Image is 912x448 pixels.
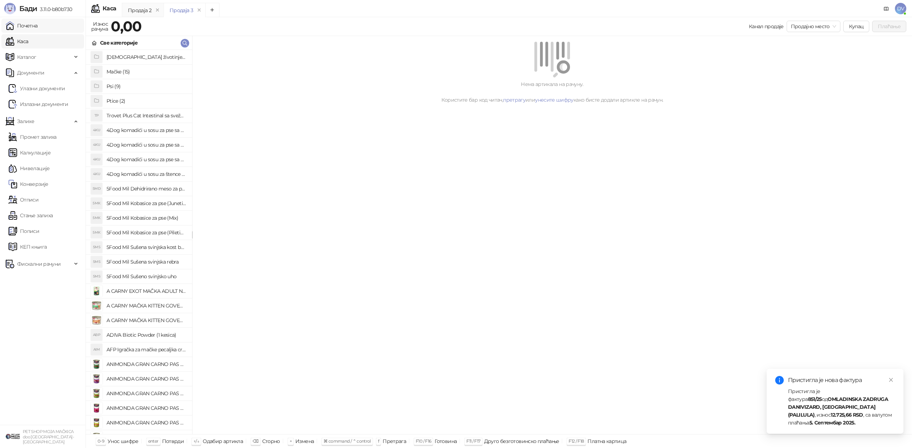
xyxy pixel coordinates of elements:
div: Каса [103,6,116,11]
div: TP [91,110,102,121]
h4: AFP Igračka za mačke pecaljka crveni čupavac [107,344,186,355]
a: Каса [6,34,28,49]
span: Продајно место [791,21,836,32]
a: Калкулације [9,146,51,160]
a: Почетна [6,19,38,33]
div: Продаја 3 [170,6,193,14]
strong: 12.725,66 RSD [831,412,863,418]
h4: ANIMONDA GRAN CARNO PAS ADULT GOVEDINA I SRCA 400g [107,402,186,414]
button: Плаћање [872,21,906,32]
strong: 5. Септембар 2025. [809,419,855,426]
div: 4KU [91,154,102,165]
h4: 5Food Mil Sušena svinjska kost buta [107,241,186,253]
div: 5MK [91,227,102,238]
div: 4KU [91,139,102,151]
h4: [DEMOGRAPHIC_DATA] životinje (3) [107,51,186,63]
span: f [378,438,379,444]
a: Ulazni dokumentiУлазни документи [9,81,65,96]
strong: 851/25 [808,396,822,402]
span: enter [148,438,159,444]
h4: ADIVA Biotic Powder (1 kesica) [107,329,186,341]
img: Slika [91,417,102,428]
span: Фискални рачуни [17,257,61,271]
span: DV [895,3,906,14]
a: КЕП књига [9,240,47,254]
img: Logo [4,3,16,14]
div: 5MD [91,183,102,194]
div: 5MK [91,212,102,224]
div: Унос шифре [108,437,139,446]
div: Потврди [162,437,184,446]
h4: A CARNY EXOT MAČKA ADULT NOJ 85g [107,285,186,297]
h4: A CARNY MAČKA KITTEN GOVEDINA,PILETINA I ZEC 200g [107,300,186,311]
small: PET SHOP MOJA MAČKICA doo [GEOGRAPHIC_DATA]-[GEOGRAPHIC_DATA] [23,429,74,444]
div: 5MK [91,198,102,209]
img: 64x64-companyLogo-9f44b8df-f022-41eb-b7d6-300ad218de09.png [6,429,20,444]
h4: 4Dog komadići u sosu za štence sa piletinom (100g) [107,168,186,180]
strong: OMLADINSKA ZADRUGA DANIVIZARD, [GEOGRAPHIC_DATA] (PALILULA) [788,396,888,418]
a: Нивелације [9,161,50,175]
div: 5MS [91,256,102,268]
span: F11 / F17 [466,438,480,444]
h4: Trovet Plus Cat Intestinal sa svežom ribom (85g) [107,110,186,121]
span: Бади [19,4,37,13]
h4: 4Dog komadići u sosu za pse sa piletinom (100g) [107,139,186,151]
span: 3.11.0-b80b730 [37,6,72,12]
span: ⌫ [253,438,258,444]
a: претрагу [503,97,525,103]
a: Промет залиха [9,130,57,144]
a: Излазни документи [9,97,68,111]
span: Документи [17,66,44,80]
img: Slika [91,300,102,311]
span: info-circle [775,376,784,385]
strong: 0,00 [111,17,141,35]
h4: ANIMONDA GRAN CARNO PAS ADULT GOVEDINA I JAGNJETINA 800g [107,373,186,385]
h4: 4Dog komadići u sosu za pse sa piletinom i govedinom (4x100g) [107,154,186,165]
a: Пописи [9,224,39,238]
div: 5MS [91,271,102,282]
div: Сторно [262,437,280,446]
button: Add tab [205,3,219,17]
h4: Ptice (2) [107,95,186,107]
span: ↑/↓ [193,438,199,444]
div: Продаја 2 [128,6,151,14]
div: Канал продаје [749,22,784,30]
h4: ANIMONDA GRAN CARNO PAS ADULT GOVEDINA I PAČJA SRCA 800g [107,388,186,399]
div: Претрага [383,437,406,446]
div: Измена [295,437,314,446]
span: F10 / F16 [416,438,431,444]
h4: A CARNY MAČKA KITTEN GOVEDINA,TELETINA I PILETINA 200g [107,315,186,326]
img: Slika [91,373,102,385]
div: Нема артикала на рачуну. Користите бар код читач, или како бисте додали артикле на рачун. [201,80,903,104]
div: Друго безготовинско плаћање [484,437,559,446]
div: Готовина [435,437,457,446]
h4: Mačke (15) [107,66,186,77]
a: унесите шифру [535,97,574,103]
img: Slika [91,388,102,399]
div: Платна картица [587,437,626,446]
span: 0-9 [98,438,104,444]
h4: 5Food Mil Kobasice za pse (Junetina) [107,198,186,209]
h4: 4Dog komadići u sosu za pse sa govedinom (100g) [107,124,186,136]
button: remove [153,7,162,13]
img: Slika [91,432,102,443]
button: remove [195,7,204,13]
a: Стање залиха [9,208,53,223]
img: Slika [91,285,102,297]
a: Документација [881,3,892,14]
a: Отписи [9,193,38,207]
div: 5MS [91,241,102,253]
span: ⌘ command / ⌃ control [323,438,371,444]
div: Све категорије [100,39,138,47]
h4: 5Food Mil Sušeno svinjsko uho [107,271,186,282]
img: Slika [91,402,102,414]
h4: ANIMONDA GRAN CARNO PAS ADULT GOVEDINA I DIVLJAČ 800g [107,358,186,370]
img: Slika [91,315,102,326]
div: Пристигла је фактура од , износ , са валутом плаћања [788,387,895,427]
img: Slika [91,358,102,370]
h4: Psi (9) [107,81,186,92]
div: Пристигла је нова фактура [788,376,895,385]
div: Износ рачуна [90,19,109,34]
span: close [888,377,893,382]
div: AIM [91,344,102,355]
